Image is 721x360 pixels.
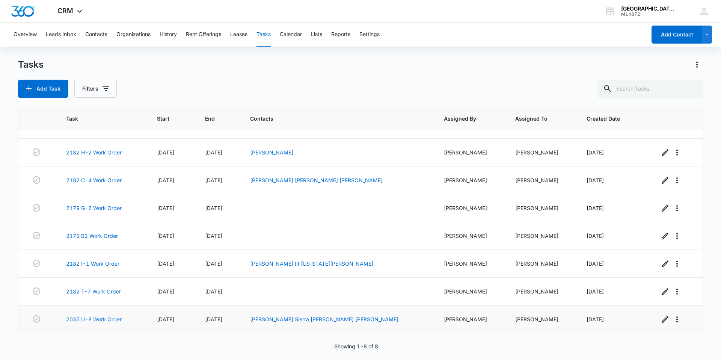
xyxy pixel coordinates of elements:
[515,148,569,156] div: [PERSON_NAME]
[250,177,383,183] a: [PERSON_NAME] [PERSON_NAME] [PERSON_NAME]
[250,260,373,267] a: [PERSON_NAME] III [US_STATE][PERSON_NAME]
[515,260,569,268] div: [PERSON_NAME]
[157,233,174,239] span: [DATE]
[205,260,222,267] span: [DATE]
[515,287,569,295] div: [PERSON_NAME]
[66,287,121,295] a: 2182 T-7 Work Order
[205,177,222,183] span: [DATE]
[444,260,497,268] div: [PERSON_NAME]
[587,205,604,211] span: [DATE]
[66,260,119,268] a: 2182 I-1 Work Order
[597,80,703,98] input: Search Tasks
[157,260,174,267] span: [DATE]
[205,149,222,156] span: [DATE]
[157,205,174,211] span: [DATE]
[57,7,73,15] span: CRM
[311,23,322,47] button: Lists
[74,80,117,98] button: Filters
[444,232,497,240] div: [PERSON_NAME]
[359,23,380,47] button: Settings
[230,23,247,47] button: Leases
[250,316,398,322] a: [PERSON_NAME] Sierra [PERSON_NAME] [PERSON_NAME]
[85,23,107,47] button: Contacts
[157,115,176,123] span: Start
[205,233,222,239] span: [DATE]
[66,232,118,240] a: 2179 B2 Work Order
[587,115,630,123] span: Created Date
[250,115,415,123] span: Contacts
[587,233,604,239] span: [DATE]
[515,204,569,212] div: [PERSON_NAME]
[256,23,271,47] button: Tasks
[621,12,676,17] div: account id
[652,26,702,44] button: Add Contact
[444,287,497,295] div: [PERSON_NAME]
[444,148,497,156] div: [PERSON_NAME]
[621,6,676,12] div: account name
[157,177,174,183] span: [DATE]
[691,59,703,71] button: Actions
[444,176,497,184] div: [PERSON_NAME]
[515,315,569,323] div: [PERSON_NAME]
[587,288,604,295] span: [DATE]
[66,115,128,123] span: Task
[587,149,604,156] span: [DATE]
[66,176,122,184] a: 2182 C-4 Work Order
[205,316,222,322] span: [DATE]
[334,342,378,350] p: Showing 1-8 of 8
[280,23,302,47] button: Calendar
[18,80,68,98] button: Add Task
[515,176,569,184] div: [PERSON_NAME]
[157,288,174,295] span: [DATE]
[444,315,497,323] div: [PERSON_NAME]
[66,148,122,156] a: 2182 H-2 Work Order
[515,232,569,240] div: [PERSON_NAME]
[250,149,293,156] a: [PERSON_NAME]
[444,204,497,212] div: [PERSON_NAME]
[116,23,151,47] button: Organizations
[205,115,221,123] span: End
[66,315,122,323] a: 2035 U-8 Work Order
[46,23,76,47] button: Leads Inbox
[186,23,221,47] button: Rent Offerings
[157,316,174,322] span: [DATE]
[205,288,222,295] span: [DATE]
[160,23,177,47] button: History
[444,115,486,123] span: Assigned By
[205,205,222,211] span: [DATE]
[18,59,44,70] h1: Tasks
[587,177,604,183] span: [DATE]
[14,23,37,47] button: Overview
[157,149,174,156] span: [DATE]
[587,260,604,267] span: [DATE]
[587,316,604,322] span: [DATE]
[66,204,122,212] a: 2179 G-2 Work Order
[331,23,350,47] button: Reports
[515,115,558,123] span: Assigned To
